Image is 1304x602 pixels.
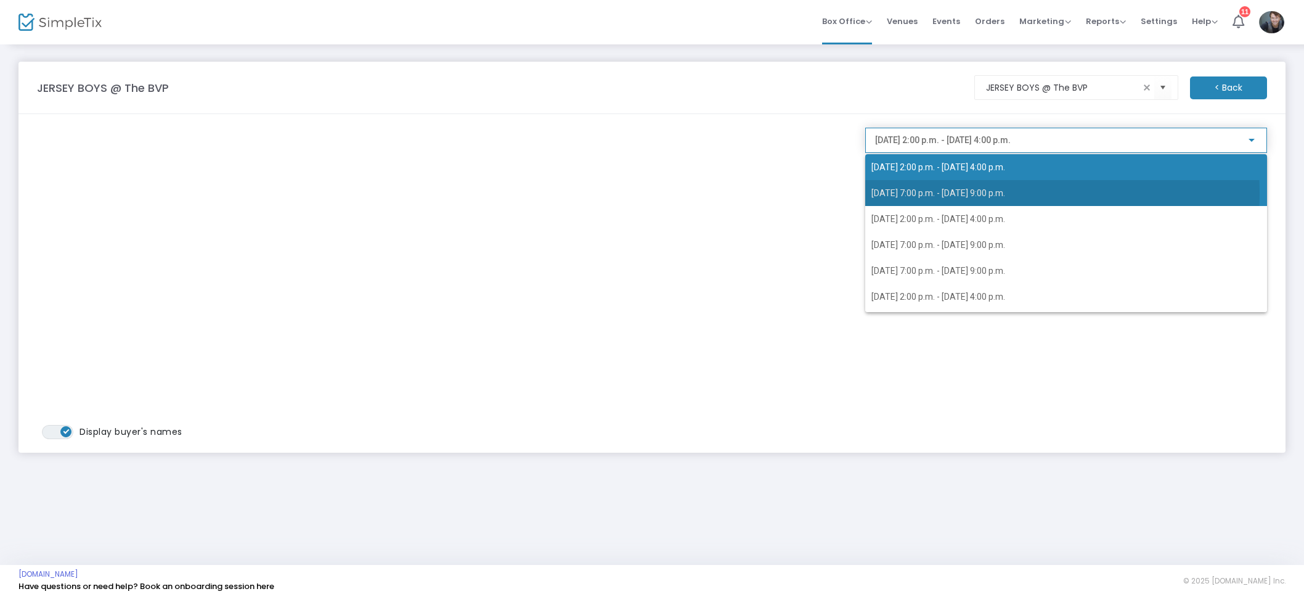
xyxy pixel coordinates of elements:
span: [DATE] 7:00 p.m. - [DATE] 9:00 p.m. [871,188,1005,198]
span: [DATE] 7:00 p.m. - [DATE] 9:00 p.m. [871,266,1005,276]
span: [DATE] 2:00 p.m. - [DATE] 4:00 p.m. [871,162,1005,172]
span: [DATE] 2:00 p.m. - [DATE] 4:00 p.m. [871,214,1005,224]
span: [DATE] 2:00 p.m. - [DATE] 4:00 p.m. [871,292,1005,302]
span: [DATE] 7:00 p.m. - [DATE] 9:00 p.m. [871,240,1005,250]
